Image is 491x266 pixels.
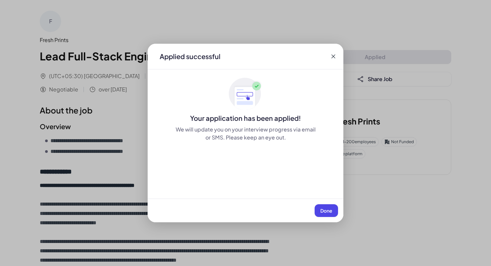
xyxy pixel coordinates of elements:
[174,125,317,142] div: We will update you on your interview progress via email or SMS. Please keep an eye out.
[320,208,332,214] span: Done
[160,52,220,61] div: Applied successful
[229,77,262,111] img: ApplyedMaskGroup3.svg
[148,113,343,123] div: Your application has been applied!
[315,204,338,217] button: Done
